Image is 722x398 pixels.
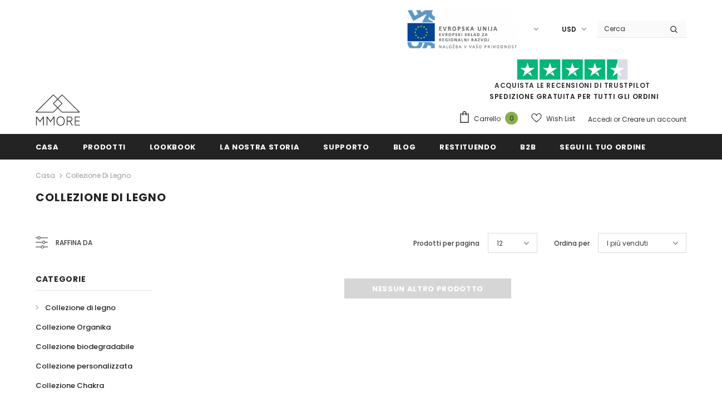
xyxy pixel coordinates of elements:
[554,238,590,249] label: Ordina per
[517,59,628,81] img: Fidati di Pilot Stars
[220,142,299,152] span: La nostra storia
[458,111,523,127] a: Carrello 0
[36,298,116,317] a: Collezione di legno
[36,322,111,332] span: Collezione Organika
[520,134,536,159] a: B2B
[393,134,416,159] a: Blog
[588,115,612,124] a: Accedi
[458,64,686,101] span: SPEDIZIONE GRATUITA PER TUTTI GLI ORDINI
[36,273,86,285] span: Categorie
[36,169,55,182] a: Casa
[36,142,59,152] span: Casa
[622,115,686,124] a: Creare un account
[439,142,496,152] span: Restituendo
[45,302,116,313] span: Collezione di legno
[323,142,369,152] span: supporto
[406,24,517,33] a: Javni Razpis
[150,142,196,152] span: Lookbook
[36,356,132,376] a: Collezione personalizzata
[406,9,517,49] img: Javni Razpis
[36,317,111,337] a: Collezione Organika
[393,142,416,152] span: Blog
[66,171,131,180] a: Collezione di legno
[83,134,126,159] a: Prodotti
[150,134,196,159] a: Lookbook
[36,341,134,352] span: Collezione biodegradabile
[220,134,299,159] a: La nostra storia
[439,134,496,159] a: Restituendo
[36,94,80,126] img: Casi MMORE
[562,24,576,35] span: USD
[413,238,479,249] label: Prodotti per pagina
[614,115,620,124] span: or
[36,380,104,391] span: Collezione Chakra
[531,109,575,128] a: Wish List
[494,81,650,90] a: Acquista le recensioni di TrustPilot
[36,361,132,371] span: Collezione personalizzata
[497,238,503,249] span: 12
[520,142,536,152] span: B2B
[474,113,501,125] span: Carrello
[36,337,134,356] a: Collezione biodegradabile
[546,113,575,125] span: Wish List
[560,142,645,152] span: Segui il tuo ordine
[36,190,166,205] span: Collezione di legno
[323,134,369,159] a: supporto
[36,376,104,395] a: Collezione Chakra
[56,237,92,249] span: Raffina da
[505,112,518,125] span: 0
[36,134,59,159] a: Casa
[597,21,661,37] input: Search Site
[83,142,126,152] span: Prodotti
[607,238,648,249] span: I più venduti
[560,134,645,159] a: Segui il tuo ordine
